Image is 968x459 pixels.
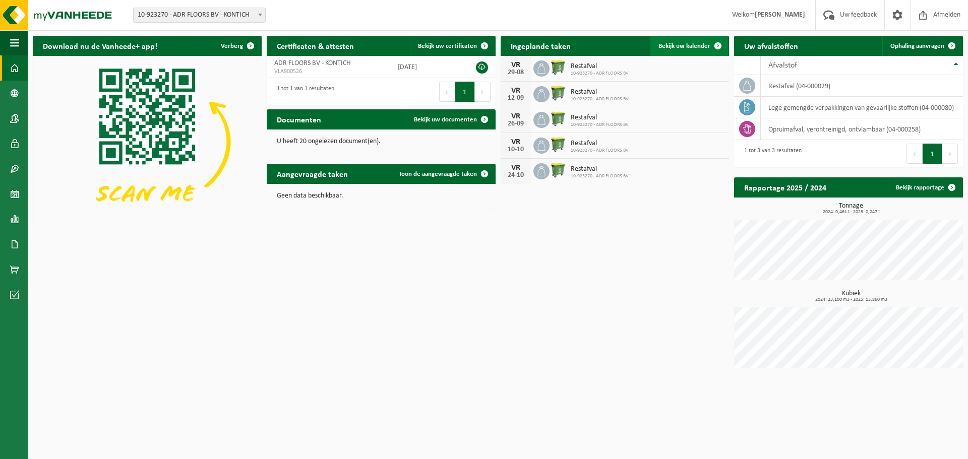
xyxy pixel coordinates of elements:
span: 2024: 23,100 m3 - 2025: 13,860 m3 [739,297,963,302]
div: 12-09 [506,95,526,102]
button: Next [475,82,491,102]
span: 10-923270 - ADR FLOORS BV [571,122,629,128]
h2: Uw afvalstoffen [734,36,808,55]
span: 10-923270 - ADR FLOORS BV [571,71,629,77]
span: Ophaling aanvragen [890,43,944,49]
div: VR [506,112,526,120]
img: WB-0770-HPE-GN-50 [550,110,567,127]
div: 1 tot 1 van 1 resultaten [272,81,334,103]
button: Verberg [213,36,261,56]
img: WB-0770-HPE-GN-50 [550,162,567,179]
h2: Aangevraagde taken [267,164,358,183]
span: Restafval [571,88,629,96]
div: 1 tot 3 van 3 resultaten [739,143,802,165]
h2: Documenten [267,109,331,129]
button: 1 [923,144,942,164]
span: 10-923270 - ADR FLOORS BV [571,96,629,102]
span: 10-923270 - ADR FLOORS BV [571,148,629,154]
span: 10-923270 - ADR FLOORS BV [571,173,629,179]
span: VLA900526 [274,68,383,76]
div: VR [506,138,526,146]
a: Bekijk uw certificaten [410,36,495,56]
span: Restafval [571,140,629,148]
h2: Ingeplande taken [501,36,581,55]
span: Bekijk uw documenten [414,116,477,123]
img: Download de VHEPlus App [33,56,262,227]
span: Restafval [571,62,629,71]
div: VR [506,87,526,95]
td: [DATE] [390,56,455,78]
td: opruimafval, verontreinigd, ontvlambaar (04-000258) [761,118,963,140]
span: Verberg [221,43,243,49]
button: Previous [906,144,923,164]
span: Bekijk uw kalender [658,43,710,49]
span: ADR FLOORS BV - KONTICH [274,59,351,67]
div: VR [506,164,526,172]
p: Geen data beschikbaar. [277,192,486,200]
span: 2024: 0,461 t - 2025: 0,247 t [739,210,963,215]
p: U heeft 20 ongelezen document(en). [277,138,486,145]
a: Toon de aangevraagde taken [391,164,495,184]
span: Bekijk uw certificaten [418,43,477,49]
td: restafval (04-000029) [761,75,963,97]
span: 10-923270 - ADR FLOORS BV - KONTICH [134,8,265,22]
img: WB-0770-HPE-GN-50 [550,136,567,153]
span: Restafval [571,165,629,173]
a: Bekijk rapportage [888,177,962,198]
h3: Tonnage [739,203,963,215]
h2: Download nu de Vanheede+ app! [33,36,167,55]
span: Restafval [571,114,629,122]
strong: [PERSON_NAME] [755,11,805,19]
h3: Kubiek [739,290,963,302]
div: 29-08 [506,69,526,76]
span: Toon de aangevraagde taken [399,171,477,177]
img: WB-0770-HPE-GN-50 [550,59,567,76]
a: Bekijk uw documenten [406,109,495,129]
span: Afvalstof [768,61,797,70]
button: 1 [455,82,475,102]
div: 24-10 [506,172,526,179]
button: Next [942,144,958,164]
td: lege gemengde verpakkingen van gevaarlijke stoffen (04-000080) [761,97,963,118]
a: Ophaling aanvragen [882,36,962,56]
div: 26-09 [506,120,526,127]
img: WB-0770-HPE-GN-50 [550,85,567,102]
button: Previous [439,82,455,102]
div: 10-10 [506,146,526,153]
div: VR [506,61,526,69]
h2: Rapportage 2025 / 2024 [734,177,836,197]
span: 10-923270 - ADR FLOORS BV - KONTICH [133,8,266,23]
h2: Certificaten & attesten [267,36,364,55]
a: Bekijk uw kalender [650,36,728,56]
